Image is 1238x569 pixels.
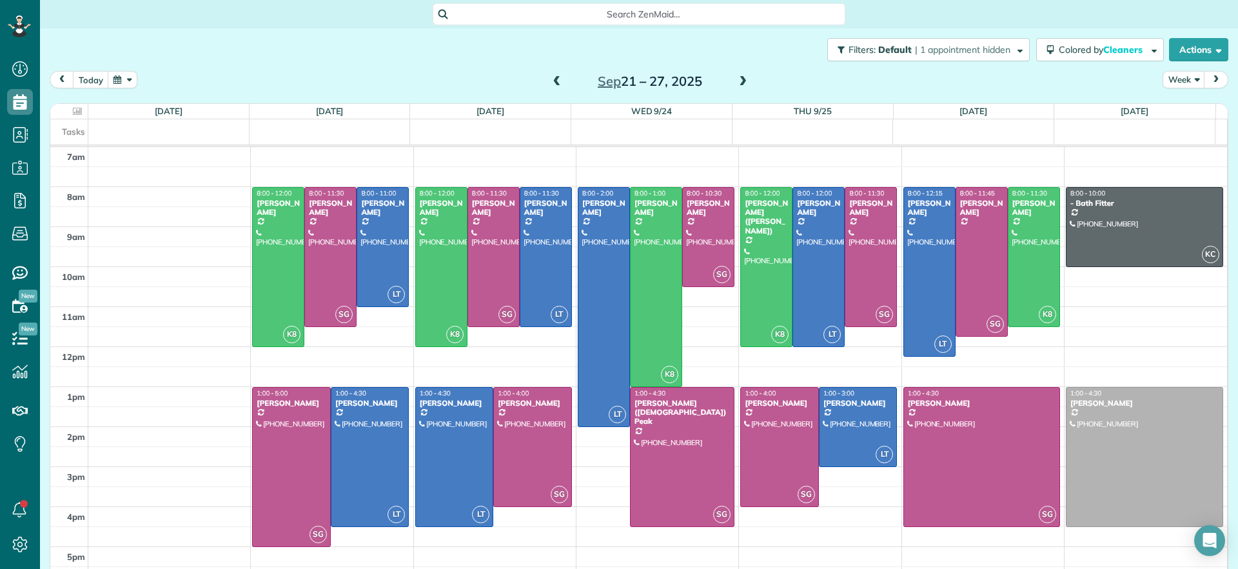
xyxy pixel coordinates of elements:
[419,199,464,217] div: [PERSON_NAME]
[335,399,406,408] div: [PERSON_NAME]
[309,189,344,197] span: 8:00 - 11:30
[446,326,464,343] span: K8
[634,389,665,397] span: 1:00 - 4:30
[256,199,300,217] div: [PERSON_NAME]
[19,323,37,335] span: New
[745,189,780,197] span: 8:00 - 12:00
[62,272,85,282] span: 10am
[1163,71,1205,88] button: Week
[471,199,516,217] div: [PERSON_NAME]
[959,199,1004,217] div: [PERSON_NAME]
[67,432,85,442] span: 2pm
[849,199,893,217] div: [PERSON_NAME]
[713,506,731,523] span: SG
[256,399,327,408] div: [PERSON_NAME]
[1036,38,1164,61] button: Colored byCleaners
[849,44,876,55] span: Filters:
[934,335,952,353] span: LT
[551,306,568,323] span: LT
[713,266,731,283] span: SG
[67,512,85,522] span: 4pm
[498,389,529,397] span: 1:00 - 4:00
[551,486,568,503] span: SG
[876,446,893,463] span: LT
[1202,246,1219,263] span: KC
[1204,71,1228,88] button: next
[1169,38,1228,61] button: Actions
[686,199,731,217] div: [PERSON_NAME]
[634,399,731,426] div: [PERSON_NAME] ([DEMOGRAPHIC_DATA]) Peak
[771,326,789,343] span: K8
[823,389,854,397] span: 1:00 - 3:00
[827,38,1030,61] button: Filters: Default | 1 appointment hidden
[1012,189,1047,197] span: 8:00 - 11:30
[388,506,405,523] span: LT
[1039,506,1056,523] span: SG
[1070,189,1105,197] span: 8:00 - 10:00
[1039,306,1056,323] span: K8
[1070,389,1101,397] span: 1:00 - 4:30
[797,189,832,197] span: 8:00 - 12:00
[582,189,613,197] span: 8:00 - 2:00
[420,189,455,197] span: 8:00 - 12:00
[62,352,85,362] span: 12pm
[361,189,396,197] span: 8:00 - 11:00
[309,526,327,543] span: SG
[316,106,344,116] a: [DATE]
[609,406,626,423] span: LT
[1103,44,1145,55] span: Cleaners
[524,199,568,217] div: [PERSON_NAME]
[524,189,559,197] span: 8:00 - 11:30
[849,189,884,197] span: 8:00 - 11:30
[335,306,353,323] span: SG
[744,399,815,408] div: [PERSON_NAME]
[959,106,987,116] a: [DATE]
[67,232,85,242] span: 9am
[419,399,490,408] div: [PERSON_NAME]
[569,74,731,88] h2: 21 – 27, 2025
[257,389,288,397] span: 1:00 - 5:00
[388,286,405,303] span: LT
[67,552,85,562] span: 5pm
[1059,44,1147,55] span: Colored by
[67,192,85,202] span: 8am
[1121,106,1148,116] a: [DATE]
[50,71,74,88] button: prev
[876,306,893,323] span: SG
[798,486,815,503] span: SG
[472,189,507,197] span: 8:00 - 11:30
[634,199,678,217] div: [PERSON_NAME]
[67,152,85,162] span: 7am
[908,189,943,197] span: 8:00 - 12:15
[283,326,300,343] span: K8
[257,189,291,197] span: 8:00 - 12:00
[1012,199,1056,217] div: [PERSON_NAME]
[472,506,489,523] span: LT
[73,71,109,88] button: today
[477,106,504,116] a: [DATE]
[823,326,841,343] span: LT
[661,366,678,383] span: K8
[987,315,1004,333] span: SG
[878,44,912,55] span: Default
[1070,199,1219,208] div: - Bath Fitter
[335,389,366,397] span: 1:00 - 4:30
[823,399,894,408] div: [PERSON_NAME]
[907,199,952,217] div: [PERSON_NAME]
[631,106,673,116] a: Wed 9/24
[821,38,1030,61] a: Filters: Default | 1 appointment hidden
[598,73,621,89] span: Sep
[915,44,1010,55] span: | 1 appointment hidden
[794,106,832,116] a: Thu 9/25
[1194,525,1225,556] div: Open Intercom Messenger
[1070,399,1219,408] div: [PERSON_NAME]
[62,126,85,137] span: Tasks
[19,290,37,303] span: New
[67,472,85,482] span: 3pm
[796,199,841,217] div: [PERSON_NAME]
[497,399,568,408] div: [PERSON_NAME]
[155,106,182,116] a: [DATE]
[62,312,85,322] span: 11am
[960,189,995,197] span: 8:00 - 11:45
[745,389,776,397] span: 1:00 - 4:00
